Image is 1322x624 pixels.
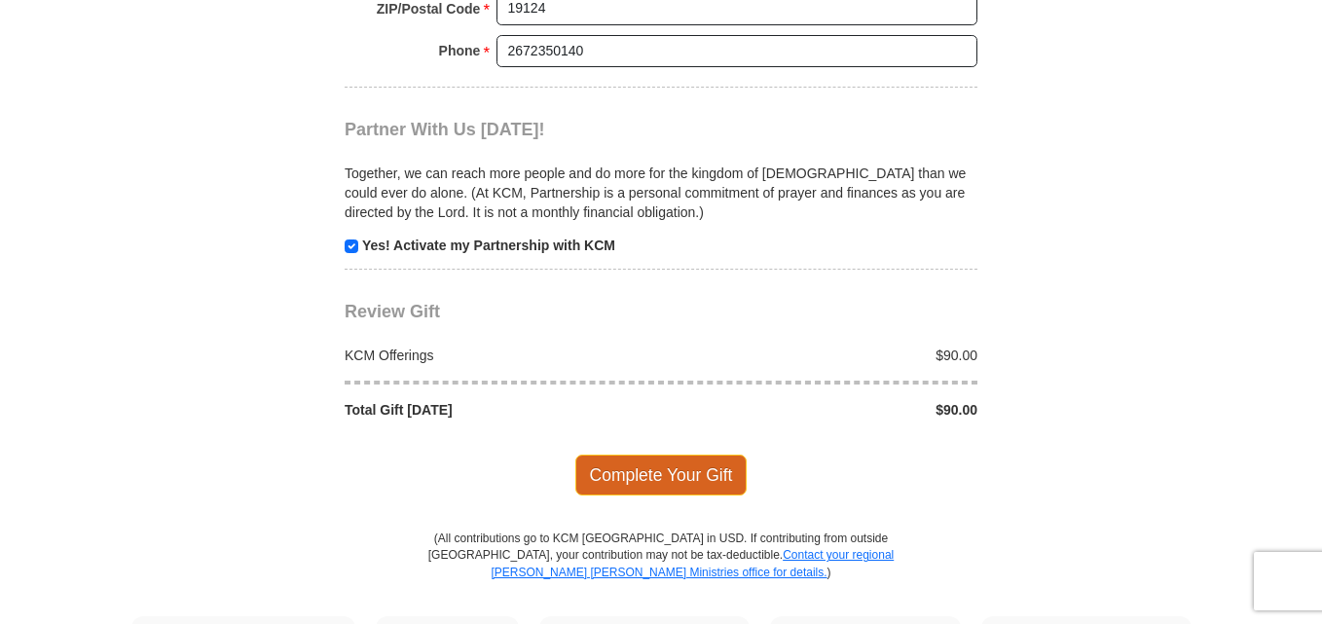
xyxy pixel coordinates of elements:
span: Complete Your Gift [575,455,748,496]
p: (All contributions go to KCM [GEOGRAPHIC_DATA] in USD. If contributing from outside [GEOGRAPHIC_D... [427,531,895,615]
div: KCM Offerings [335,346,662,365]
span: Partner With Us [DATE]! [345,120,545,139]
strong: Phone [439,37,481,64]
div: Total Gift [DATE] [335,400,662,420]
div: $90.00 [661,400,988,420]
a: Contact your regional [PERSON_NAME] [PERSON_NAME] Ministries office for details. [491,548,894,578]
div: $90.00 [661,346,988,365]
strong: Yes! Activate my Partnership with KCM [362,238,615,253]
span: Review Gift [345,302,440,321]
p: Together, we can reach more people and do more for the kingdom of [DEMOGRAPHIC_DATA] than we coul... [345,164,977,222]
